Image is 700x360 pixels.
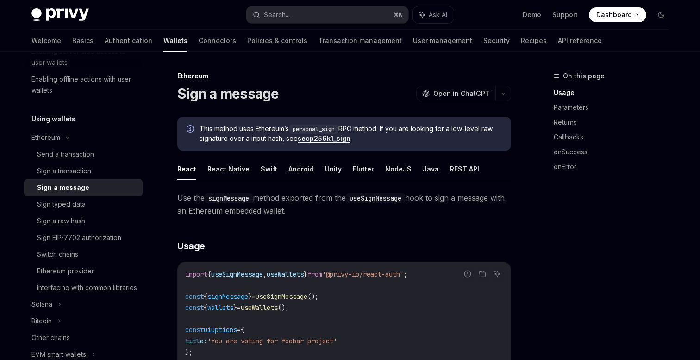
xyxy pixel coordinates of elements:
[346,193,405,203] code: useSignMessage
[385,158,412,180] button: NodeJS
[37,182,89,193] div: Sign a message
[204,292,207,301] span: {
[207,292,248,301] span: signMessage
[264,9,290,20] div: Search...
[304,270,307,278] span: }
[185,337,207,345] span: title:
[207,158,250,180] button: React Native
[177,71,511,81] div: Ethereum
[596,10,632,19] span: Dashboard
[267,270,304,278] span: useWallets
[185,270,207,278] span: import
[263,270,267,278] span: ,
[207,337,337,345] span: 'You are voting for foobar project'
[205,193,253,203] code: signMessage
[413,30,472,52] a: User management
[247,30,307,52] a: Policies & controls
[252,292,256,301] span: =
[163,30,187,52] a: Wallets
[521,30,547,52] a: Recipes
[177,85,279,102] h1: Sign a message
[248,292,252,301] span: }
[24,146,143,163] a: Send a transaction
[563,70,605,82] span: On this page
[558,30,602,52] a: API reference
[241,303,278,312] span: useWallets
[24,263,143,279] a: Ethereum provider
[24,279,143,296] a: Interfacing with common libraries
[24,71,143,99] a: Enabling offline actions with user wallets
[199,30,236,52] a: Connectors
[207,303,233,312] span: wallets
[37,199,86,210] div: Sign typed data
[554,130,676,145] a: Callbacks
[31,332,70,343] div: Other chains
[37,215,85,227] div: Sign a raw hash
[554,100,676,115] a: Parameters
[24,329,143,346] a: Other chains
[237,326,241,334] span: =
[31,8,89,21] img: dark logo
[177,191,511,217] span: Use the method exported from the hook to sign a message with an Ethereum embedded wallet.
[211,270,263,278] span: useSignMessage
[554,85,676,100] a: Usage
[31,132,60,143] div: Ethereum
[476,268,488,280] button: Copy the contents from the code block
[554,115,676,130] a: Returns
[325,158,342,180] button: Unity
[413,6,454,23] button: Ask AI
[450,158,479,180] button: REST API
[261,158,277,180] button: Swift
[24,229,143,246] a: Sign EIP-7702 authorization
[307,270,322,278] span: from
[24,196,143,213] a: Sign typed data
[554,145,676,159] a: onSuccess
[589,7,646,22] a: Dashboard
[233,303,237,312] span: }
[24,163,143,179] a: Sign a transaction
[24,179,143,196] a: Sign a message
[187,125,196,134] svg: Info
[177,240,205,253] span: Usage
[241,326,244,334] span: {
[393,11,403,19] span: ⌘ K
[204,326,237,334] span: uiOptions
[423,158,439,180] button: Java
[31,74,137,96] div: Enabling offline actions with user wallets
[31,349,86,360] div: EVM smart wallets
[31,299,52,310] div: Solana
[237,303,241,312] span: =
[37,165,91,177] div: Sign a transaction
[37,265,94,277] div: Ethereum provider
[37,249,78,260] div: Switch chains
[416,86,495,101] button: Open in ChatGPT
[246,6,408,23] button: Search...⌘K
[307,292,319,301] span: ();
[289,125,338,134] code: personal_sign
[185,326,204,334] span: const
[491,268,503,280] button: Ask AI
[31,30,61,52] a: Welcome
[552,10,578,19] a: Support
[200,124,502,143] span: This method uses Ethereum’s RPC method. If you are looking for a low-level raw signature over a i...
[105,30,152,52] a: Authentication
[483,30,510,52] a: Security
[72,30,94,52] a: Basics
[654,7,669,22] button: Toggle dark mode
[24,246,143,263] a: Switch chains
[37,232,121,243] div: Sign EIP-7702 authorization
[24,213,143,229] a: Sign a raw hash
[462,268,474,280] button: Report incorrect code
[204,303,207,312] span: {
[404,270,407,278] span: ;
[185,292,204,301] span: const
[298,134,350,143] a: secp256k1_sign
[207,270,211,278] span: {
[185,303,204,312] span: const
[322,270,404,278] span: '@privy-io/react-auth'
[177,158,196,180] button: React
[31,316,52,327] div: Bitcoin
[37,149,94,160] div: Send a transaction
[353,158,374,180] button: Flutter
[31,114,75,125] h5: Using wallets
